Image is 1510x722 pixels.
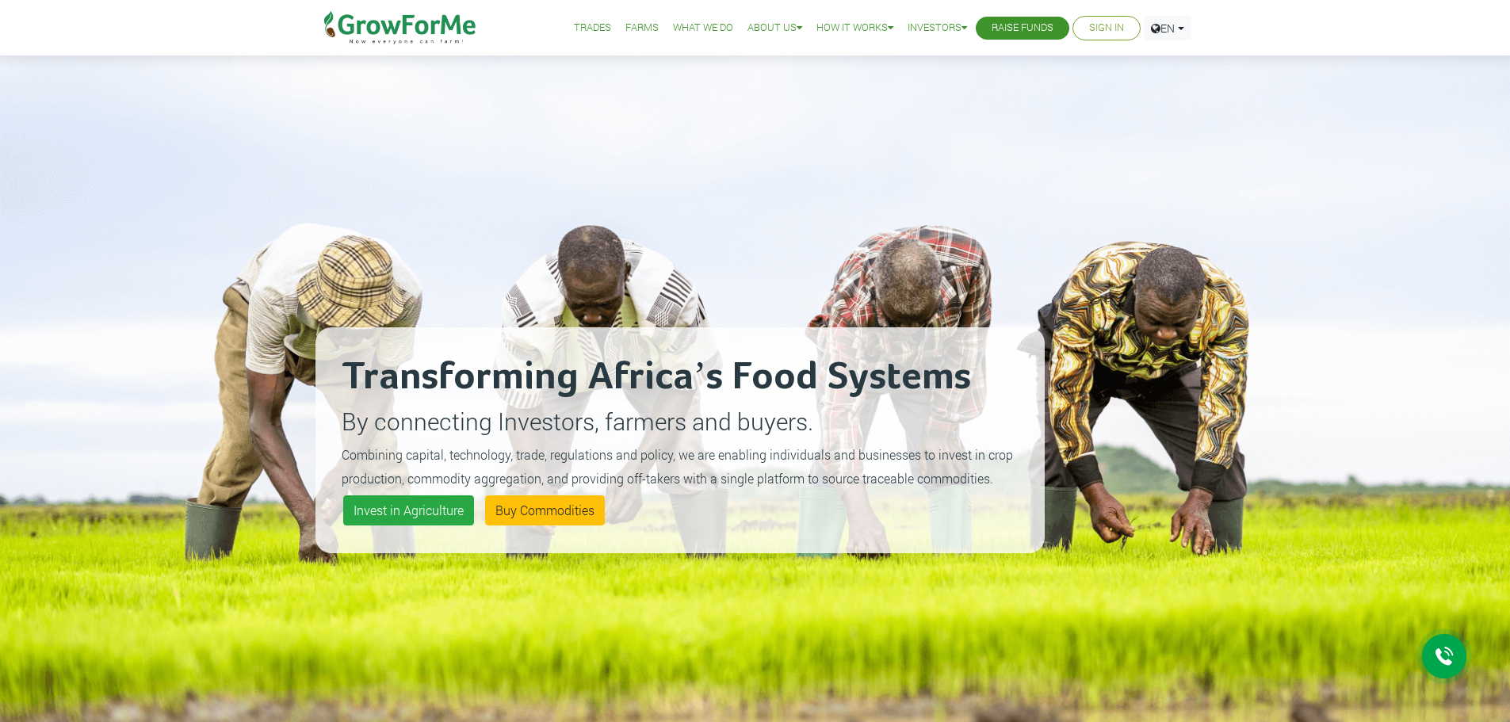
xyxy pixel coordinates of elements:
[1089,20,1124,36] a: Sign In
[625,20,659,36] a: Farms
[342,353,1019,401] h2: Transforming Africa’s Food Systems
[343,495,474,525] a: Invest in Agriculture
[992,20,1053,36] a: Raise Funds
[342,446,1013,487] small: Combining capital, technology, trade, regulations and policy, we are enabling individuals and bus...
[485,495,605,525] a: Buy Commodities
[1144,16,1191,40] a: EN
[908,20,967,36] a: Investors
[574,20,611,36] a: Trades
[673,20,733,36] a: What We Do
[342,403,1019,439] p: By connecting Investors, farmers and buyers.
[747,20,802,36] a: About Us
[816,20,893,36] a: How it Works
